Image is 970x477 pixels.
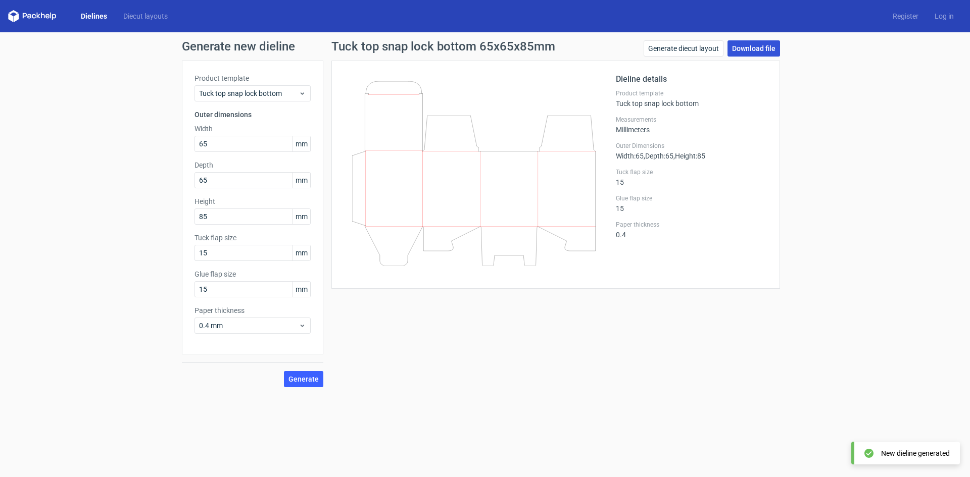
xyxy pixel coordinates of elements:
[881,448,950,458] div: New dieline generated
[293,245,310,260] span: mm
[293,209,310,224] span: mm
[199,321,299,331] span: 0.4 mm
[293,136,310,151] span: mm
[885,11,927,21] a: Register
[616,194,767,213] div: 15
[644,152,673,160] span: , Depth : 65
[616,221,767,229] label: Paper thickness
[293,282,310,297] span: mm
[195,305,311,315] label: Paper thickness
[616,152,644,160] span: Width : 65
[195,124,311,134] label: Width
[616,89,767,108] div: Tuck top snap lock bottom
[673,152,705,160] span: , Height : 85
[927,11,962,21] a: Log in
[115,11,176,21] a: Diecut layouts
[199,88,299,98] span: Tuck top snap lock bottom
[284,371,323,387] button: Generate
[616,116,767,124] label: Measurements
[195,73,311,83] label: Product template
[73,11,115,21] a: Dielines
[616,116,767,134] div: Millimeters
[616,73,767,85] h2: Dieline details
[288,376,319,383] span: Generate
[331,40,555,52] h1: Tuck top snap lock bottom 65x65x85mm
[195,196,311,206] label: Height
[182,40,788,52] h1: Generate new dieline
[616,89,767,97] label: Product template
[195,269,311,279] label: Glue flap size
[616,194,767,202] label: Glue flap size
[727,40,780,57] a: Download file
[644,40,723,57] a: Generate diecut layout
[616,142,767,150] label: Outer Dimensions
[195,160,311,170] label: Depth
[293,173,310,188] span: mm
[195,233,311,243] label: Tuck flap size
[616,221,767,239] div: 0.4
[616,168,767,176] label: Tuck flap size
[195,110,311,120] h3: Outer dimensions
[616,168,767,186] div: 15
